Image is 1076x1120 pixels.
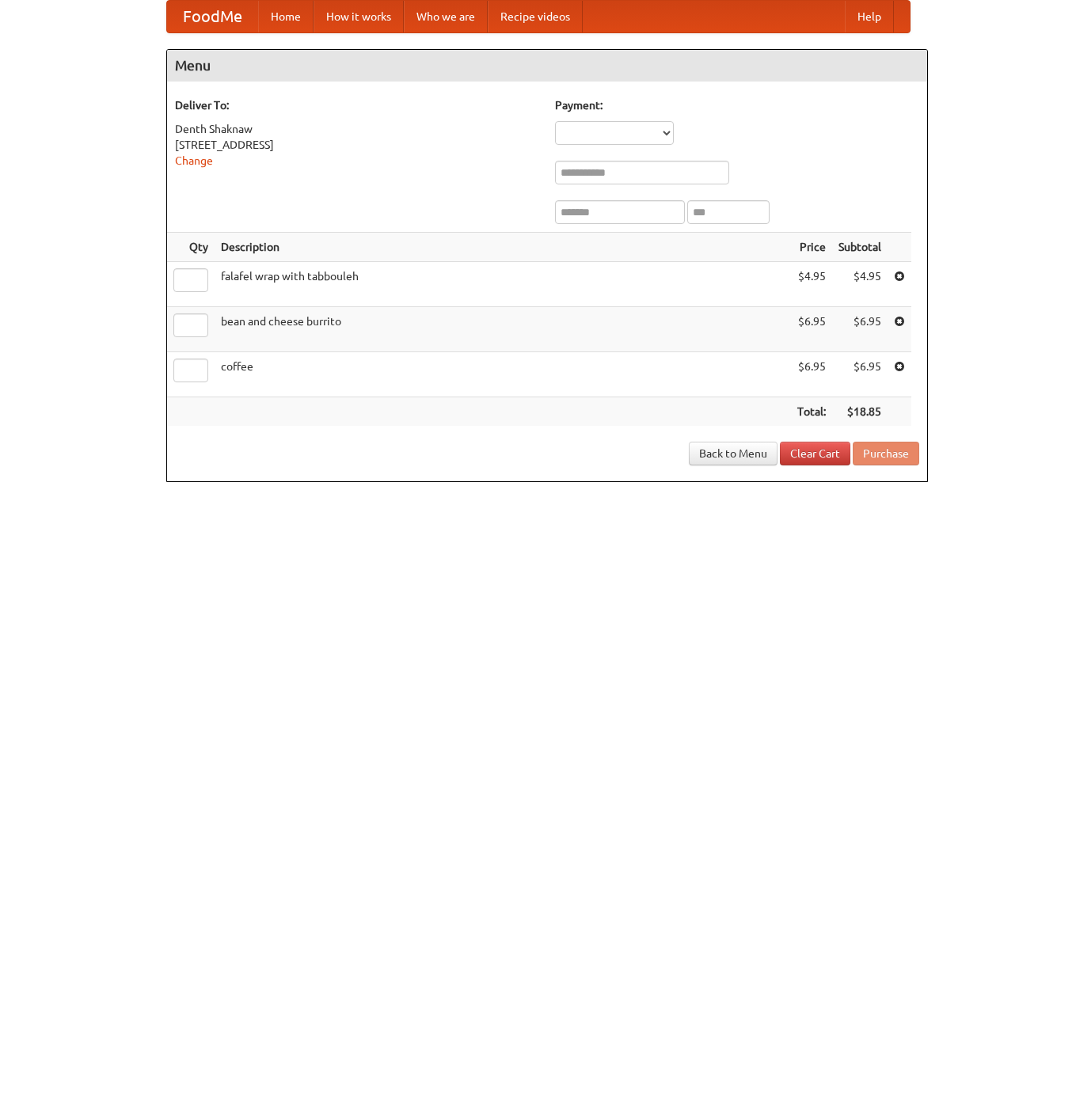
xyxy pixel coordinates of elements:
th: Total: [791,397,832,427]
a: FoodMe [167,1,258,32]
td: bean and cheese burrito [215,307,791,352]
td: $6.95 [832,307,888,352]
div: Denth Shaknaw [175,121,539,137]
th: Subtotal [832,233,888,262]
a: Back to Menu [689,442,778,465]
a: How it works [314,1,404,32]
td: $4.95 [791,262,832,307]
td: $4.95 [832,262,888,307]
td: $6.95 [791,352,832,397]
th: $18.85 [832,397,888,427]
td: $6.95 [791,307,832,352]
a: Clear Cart [780,442,850,465]
th: Qty [167,233,215,262]
h5: Deliver To: [175,97,539,113]
a: Recipe videos [488,1,583,32]
td: $6.95 [832,352,888,397]
td: falafel wrap with tabbouleh [215,262,791,307]
a: Home [258,1,314,32]
div: [STREET_ADDRESS] [175,137,539,153]
a: Help [845,1,894,32]
th: Description [215,233,791,262]
h4: Menu [167,50,927,82]
a: Change [175,154,213,167]
td: coffee [215,352,791,397]
a: Who we are [404,1,488,32]
h5: Payment: [555,97,919,113]
th: Price [791,233,832,262]
button: Purchase [853,442,919,465]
